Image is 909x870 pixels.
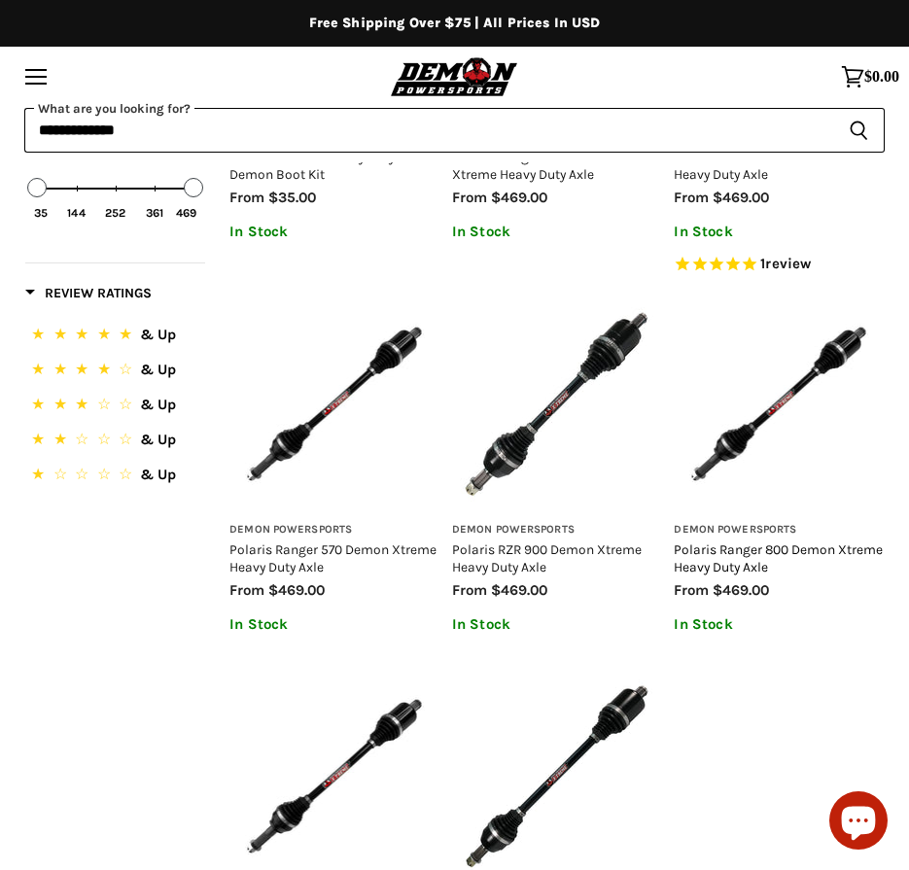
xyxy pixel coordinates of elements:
span: & Up [140,466,176,483]
button: 4 Stars. [27,358,203,386]
div: 361 [146,206,163,220]
button: 5 Stars. [27,323,203,351]
form: Product [24,108,885,153]
button: 1 Star. [27,463,203,491]
p: In Stock [674,224,883,240]
inbox-online-store-chat: Shopify online store chat [823,791,893,854]
p: In Stock [229,616,438,633]
span: $35.00 [268,189,316,206]
span: 1 reviews [760,255,811,272]
span: $469.00 [268,581,325,599]
div: Max value [184,178,203,197]
span: $469.00 [713,189,769,206]
span: $469.00 [713,581,769,599]
span: $469.00 [491,581,547,599]
span: & Up [140,431,176,448]
span: $469.00 [491,189,547,206]
div: 35 [34,206,48,220]
div: 144 [67,206,85,220]
p: In Stock [674,616,883,633]
h3: Demon Powersports [229,523,438,538]
a: Can-Am Xtreme Heavy Duty Demon Boot Kit [229,149,395,182]
input: When autocomplete results are available use up and down arrows to review and enter to select [24,108,833,153]
button: Filter by Review Ratings [25,284,152,308]
p: In Stock [229,224,438,240]
a: Polaris Ranger 570 Demon Xtreme Heavy Duty Axle [229,541,437,574]
img: Polaris RZR 900 Demon Xtreme Heavy Duty Axle [452,299,661,508]
h3: Demon Powersports [452,523,661,538]
a: $0.00 [831,55,909,98]
a: Polaris RZR 900 Demon Xtreme Heavy Duty Axle [452,541,642,574]
span: from [452,581,487,599]
a: Polaris Ranger Diesel Demon Xtreme Heavy Duty Axle [452,149,627,182]
img: Demon Powersports [387,54,522,98]
span: from [229,189,264,206]
p: In Stock [452,616,661,633]
span: from [452,189,487,206]
span: from [674,189,709,206]
span: & Up [140,396,176,413]
span: review [765,255,811,272]
div: 469 [176,206,196,220]
span: from [674,581,709,599]
div: 252 [105,206,125,220]
span: Rated 5.0 out of 5 stars 1 reviews [674,255,883,275]
span: Review Ratings [25,285,152,301]
span: & Up [140,361,176,378]
img: Polaris Ranger 800 Demon Xtreme Heavy Duty Axle [674,299,883,508]
h3: Demon Powersports [674,523,883,538]
button: Search [833,108,885,153]
p: In Stock [452,224,661,240]
button: 2 Stars. [27,428,203,456]
a: Polaris Ranger 800 Demon Xtreme Heavy Duty Axle [674,541,883,574]
a: Polaris RZR 570 Demon Xtreme Heavy Duty Axle [674,149,861,182]
img: Polaris Ranger 570 Demon Xtreme Heavy Duty Axle [229,299,438,508]
span: from [229,581,264,599]
div: Min value [27,178,47,197]
button: 3 Stars. [27,393,203,421]
span: $0.00 [864,68,899,86]
span: & Up [140,326,176,343]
